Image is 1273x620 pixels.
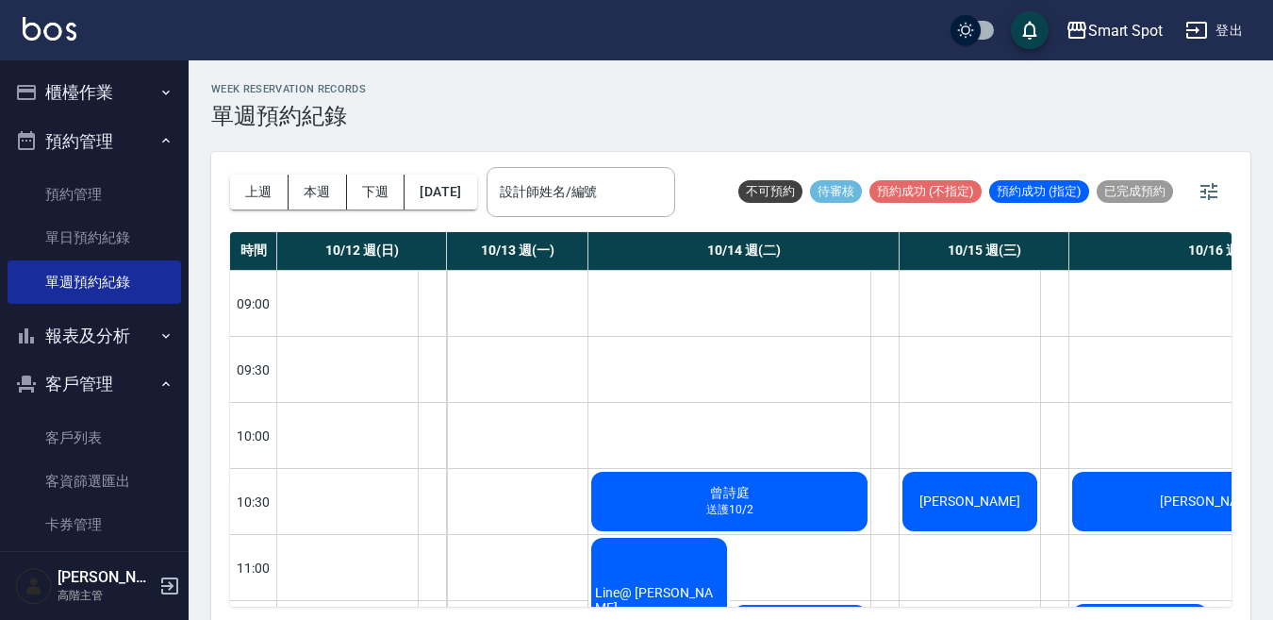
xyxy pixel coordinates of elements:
button: 上週 [230,175,289,209]
div: 09:30 [230,336,277,402]
span: 送護10/2 [703,502,757,518]
span: Line@ [PERSON_NAME] [591,585,727,615]
a: 客戶列表 [8,416,181,460]
div: 10:30 [230,468,277,534]
h3: 單週預約紀錄 [211,103,366,129]
button: 客戶管理 [8,360,181,409]
div: 10/14 週(二) [588,232,900,270]
div: 時間 [230,232,277,270]
button: 本週 [289,175,347,209]
span: 預約成功 (不指定) [869,183,982,200]
span: 預約成功 (指定) [989,183,1089,200]
div: 10:00 [230,402,277,468]
h5: [PERSON_NAME] [58,568,154,587]
button: 櫃檯作業 [8,68,181,117]
span: [PERSON_NAME] [1156,494,1265,509]
button: 報表及分析 [8,311,181,360]
button: save [1011,11,1049,49]
a: 入金管理 [8,547,181,591]
span: 已完成預約 [1097,183,1173,200]
div: 10/13 週(一) [447,232,588,270]
a: 預約管理 [8,173,181,216]
div: 10/12 週(日) [277,232,447,270]
span: 待審核 [810,183,862,200]
button: [DATE] [405,175,476,209]
a: 客資篩選匯出 [8,460,181,503]
img: Logo [23,17,76,41]
div: 11:00 [230,534,277,600]
div: 10/15 週(三) [900,232,1069,270]
button: 預約管理 [8,117,181,166]
button: Smart Spot [1058,11,1171,50]
a: 單日預約紀錄 [8,216,181,260]
h2: WEEK RESERVATION RECORDS [211,83,366,95]
span: 不可預約 [738,183,802,200]
p: 高階主管 [58,587,154,604]
span: [PERSON_NAME] [916,494,1024,509]
button: 登出 [1178,13,1250,48]
a: 單週預約紀錄 [8,260,181,304]
div: 09:00 [230,270,277,336]
a: 卡券管理 [8,503,181,546]
button: 下週 [347,175,405,209]
div: Smart Spot [1088,19,1164,42]
img: Person [15,567,53,605]
span: 曾詩庭 [706,485,753,502]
